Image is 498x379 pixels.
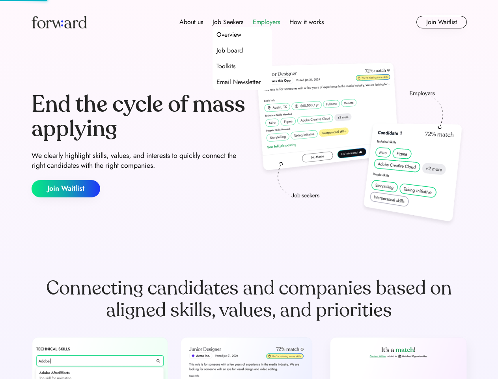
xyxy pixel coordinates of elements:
[213,17,243,27] div: Job Seekers
[32,151,246,171] div: We clearly highlight skills, values, and interests to quickly connect the right candidates with t...
[32,92,246,141] div: End the cycle of mass applying
[179,17,203,27] div: About us
[216,30,241,39] div: Overview
[32,277,467,321] div: Connecting candidates and companies based on aligned skills, values, and priorities
[216,62,235,71] div: Toolkits
[253,17,280,27] div: Employers
[416,16,467,28] button: Join Waitlist
[32,180,100,197] button: Join Waitlist
[32,16,87,28] img: Forward logo
[289,17,324,27] div: How it works
[216,46,243,55] div: Job board
[252,60,467,230] img: hero-image.png
[216,77,261,87] div: Email Newsletter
